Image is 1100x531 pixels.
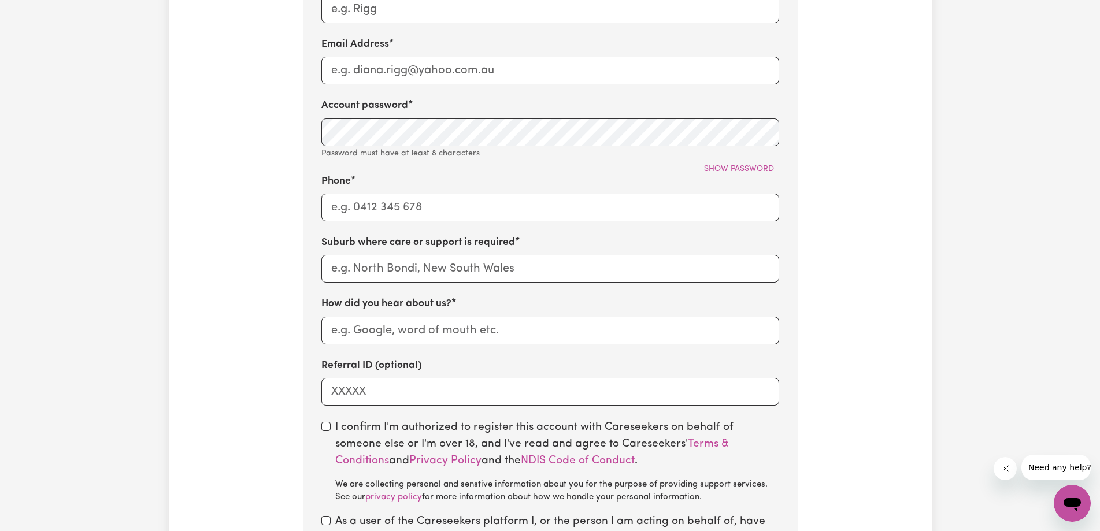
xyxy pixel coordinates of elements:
[321,358,422,373] label: Referral ID (optional)
[1021,455,1091,480] iframe: Message from company
[994,457,1017,480] iframe: Close message
[704,165,774,173] span: Show password
[7,8,70,17] span: Need any help?
[409,455,482,466] a: Privacy Policy
[1054,485,1091,522] iframe: Button to launch messaging window
[321,317,779,344] input: e.g. Google, word of mouth etc.
[321,149,480,158] small: Password must have at least 8 characters
[521,455,635,466] a: NDIS Code of Conduct
[699,160,779,178] button: Show password
[321,174,351,189] label: Phone
[321,37,389,52] label: Email Address
[321,378,779,406] input: XXXXX
[321,194,779,221] input: e.g. 0412 345 678
[321,98,408,113] label: Account password
[365,493,422,502] a: privacy policy
[321,57,779,84] input: e.g. diana.rigg@yahoo.com.au
[321,255,779,283] input: e.g. North Bondi, New South Wales
[321,235,515,250] label: Suburb where care or support is required
[335,439,729,466] a: Terms & Conditions
[335,478,779,504] div: We are collecting personal and senstive information about you for the purpose of providing suppor...
[321,296,451,311] label: How did you hear about us?
[335,419,779,504] label: I confirm I'm authorized to register this account with Careseekers on behalf of someone else or I...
